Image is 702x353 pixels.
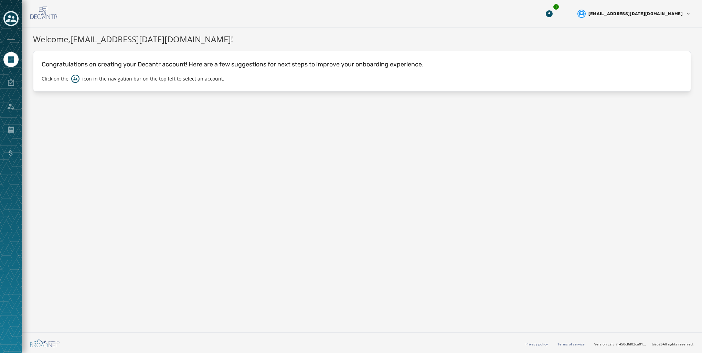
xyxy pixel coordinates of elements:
[557,342,585,346] a: Terms of service
[594,342,646,347] span: Version
[82,75,224,82] p: icon in the navigation bar on the top left to select an account.
[553,3,560,10] div: 1
[42,75,68,82] p: Click on the
[525,342,548,346] a: Privacy policy
[3,52,19,67] a: Navigate to Home
[652,342,694,346] span: © 2025 All rights reserved.
[575,7,694,21] button: User settings
[588,11,683,17] span: [EMAIL_ADDRESS][DATE][DOMAIN_NAME]
[608,342,646,347] span: v2.5.7_450cf6f02ca01d91e0dd0016ee612a244a52abf3
[543,8,555,20] button: Download Menu
[3,11,19,26] button: Toggle account select drawer
[42,60,682,69] p: Congratulations on creating your Decantr account! Here are a few suggestions for next steps to im...
[33,33,691,45] h1: Welcome, [EMAIL_ADDRESS][DATE][DOMAIN_NAME] !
